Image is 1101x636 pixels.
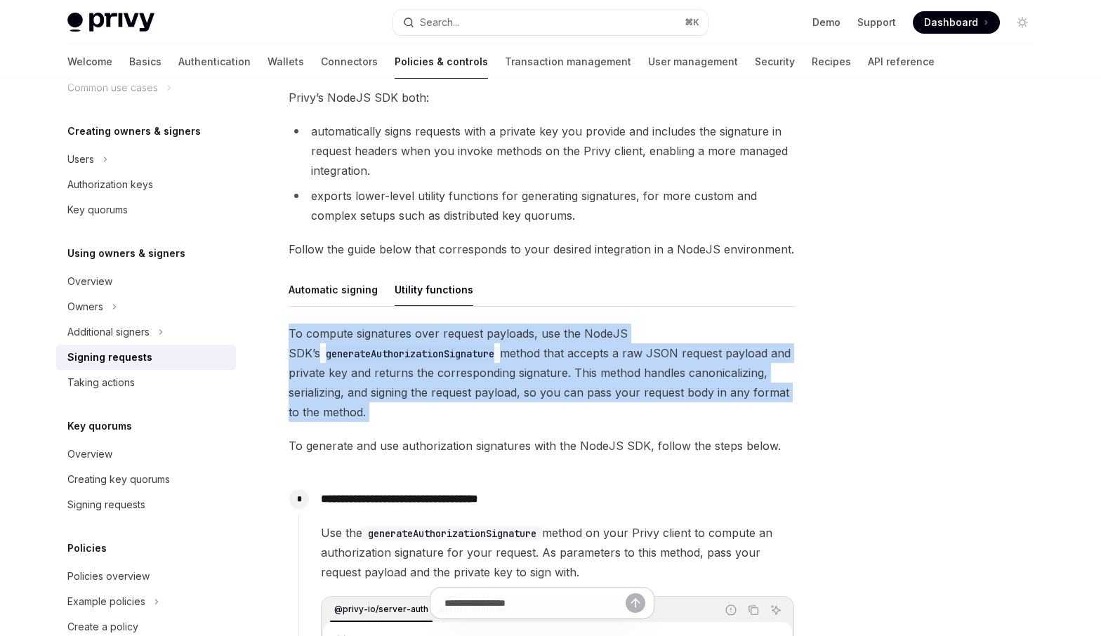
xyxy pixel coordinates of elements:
div: Authorization keys [67,176,153,193]
a: Key quorums [56,197,236,223]
div: Utility functions [395,273,473,306]
button: Toggle dark mode [1011,11,1034,34]
a: Authorization keys [56,172,236,197]
button: Toggle Additional signers section [56,319,236,345]
button: Toggle Example policies section [56,589,236,614]
div: Overview [67,273,112,290]
code: generateAuthorizationSignature [362,526,542,541]
a: Signing requests [56,492,236,517]
span: Privy’s NodeJS SDK both: [289,88,795,107]
span: To generate and use authorization signatures with the NodeJS SDK, follow the steps below. [289,436,795,456]
div: Owners [67,298,103,315]
a: Connectors [321,45,378,79]
div: Signing requests [67,496,145,513]
h5: Policies [67,540,107,557]
a: Demo [812,15,840,29]
a: Policies overview [56,564,236,589]
a: Taking actions [56,370,236,395]
button: Send message [626,593,645,613]
a: API reference [868,45,935,79]
div: Search... [420,14,459,31]
a: Wallets [268,45,304,79]
a: Overview [56,269,236,294]
div: Automatic signing [289,273,378,306]
button: Toggle Users section [56,147,236,172]
input: Ask a question... [444,588,626,618]
a: Dashboard [913,11,1000,34]
span: Dashboard [924,15,978,29]
a: Transaction management [505,45,631,79]
a: Welcome [67,45,112,79]
span: ⌘ K [685,17,699,28]
div: Create a policy [67,618,138,635]
span: Use the method on your Privy client to compute an authorization signature for your request. As pa... [321,523,794,582]
div: Overview [67,446,112,463]
a: Security [755,45,795,79]
img: light logo [67,13,154,32]
code: generateAuthorizationSignature [320,346,500,362]
a: Overview [56,442,236,467]
a: User management [648,45,738,79]
div: Policies overview [67,568,150,585]
span: To compute signatures over request payloads, use the NodeJS SDK’s method that accepts a raw JSON ... [289,324,795,422]
a: Support [857,15,896,29]
li: automatically signs requests with a private key you provide and includes the signature in request... [289,121,795,180]
span: Follow the guide below that corresponds to your desired integration in a NodeJS environment. [289,239,795,259]
a: Authentication [178,45,251,79]
div: Creating key quorums [67,471,170,488]
a: Basics [129,45,161,79]
a: Recipes [812,45,851,79]
a: Signing requests [56,345,236,370]
div: Taking actions [67,374,135,391]
li: exports lower-level utility functions for generating signatures, for more custom and complex setu... [289,186,795,225]
button: Toggle Owners section [56,294,236,319]
div: Example policies [67,593,145,610]
div: Users [67,151,94,168]
div: Signing requests [67,349,152,366]
h5: Using owners & signers [67,245,185,262]
a: Creating key quorums [56,467,236,492]
button: Open search [393,10,708,35]
h5: Creating owners & signers [67,123,201,140]
div: Additional signers [67,324,150,340]
div: Key quorums [67,201,128,218]
a: Policies & controls [395,45,488,79]
h5: Key quorums [67,418,132,435]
